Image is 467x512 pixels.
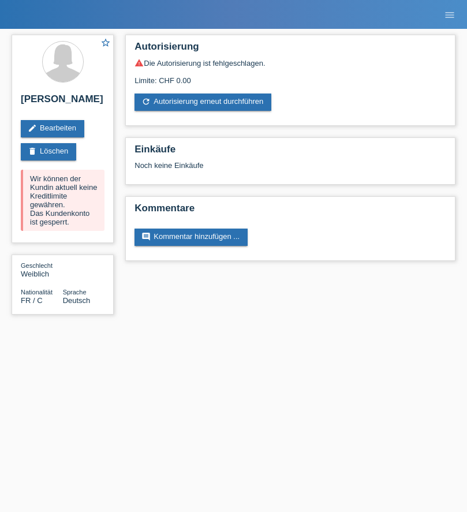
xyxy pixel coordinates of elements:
i: refresh [141,97,151,106]
a: deleteLöschen [21,143,76,160]
i: edit [28,124,37,133]
a: editBearbeiten [21,120,84,137]
h2: Kommentare [135,203,446,220]
i: menu [444,9,455,21]
i: star_border [100,38,111,48]
i: delete [28,147,37,156]
div: Wir können der Kundin aktuell keine Kreditlimite gewähren. Das Kundenkonto ist gesperrt. [21,170,104,231]
h2: [PERSON_NAME] [21,94,104,111]
div: Limite: CHF 0.00 [135,68,446,85]
span: Deutsch [63,296,91,305]
span: Nationalität [21,289,53,296]
a: menu [438,11,461,18]
h2: Autorisierung [135,41,446,58]
div: Noch keine Einkäufe [135,161,446,178]
a: commentKommentar hinzufügen ... [135,229,248,246]
i: warning [135,58,144,68]
a: star_border [100,38,111,50]
h2: Einkäufe [135,144,446,161]
span: Sprache [63,289,87,296]
div: Weiblich [21,261,63,278]
a: refreshAutorisierung erneut durchführen [135,94,271,111]
span: Frankreich / C / 29.07.2004 [21,296,43,305]
span: Geschlecht [21,262,53,269]
i: comment [141,232,151,241]
div: Die Autorisierung ist fehlgeschlagen. [135,58,446,68]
